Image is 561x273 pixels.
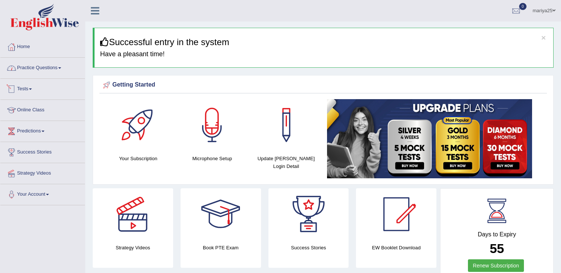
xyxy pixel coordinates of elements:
[0,100,85,118] a: Online Class
[0,163,85,182] a: Strategy Videos
[0,121,85,139] a: Predictions
[0,142,85,161] a: Success Stories
[0,184,85,203] a: Your Account
[0,37,85,55] a: Home
[268,244,349,252] h4: Success Stories
[449,231,545,238] h4: Days to Expiry
[519,3,527,10] span: 0
[0,58,85,76] a: Practice Questions
[93,244,173,252] h4: Strategy Videos
[253,155,320,170] h4: Update [PERSON_NAME] Login Detail
[100,37,548,47] h3: Successful entry in the system
[490,241,504,256] b: 55
[181,244,261,252] h4: Book PTE Exam
[179,155,246,162] h4: Microphone Setup
[100,51,548,58] h4: Have a pleasant time!
[0,79,85,97] a: Tests
[101,80,545,91] div: Getting Started
[356,244,436,252] h4: EW Booklet Download
[468,259,524,272] a: Renew Subscription
[327,99,532,178] img: small5.jpg
[541,34,546,41] button: ×
[105,155,172,162] h4: Your Subscription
